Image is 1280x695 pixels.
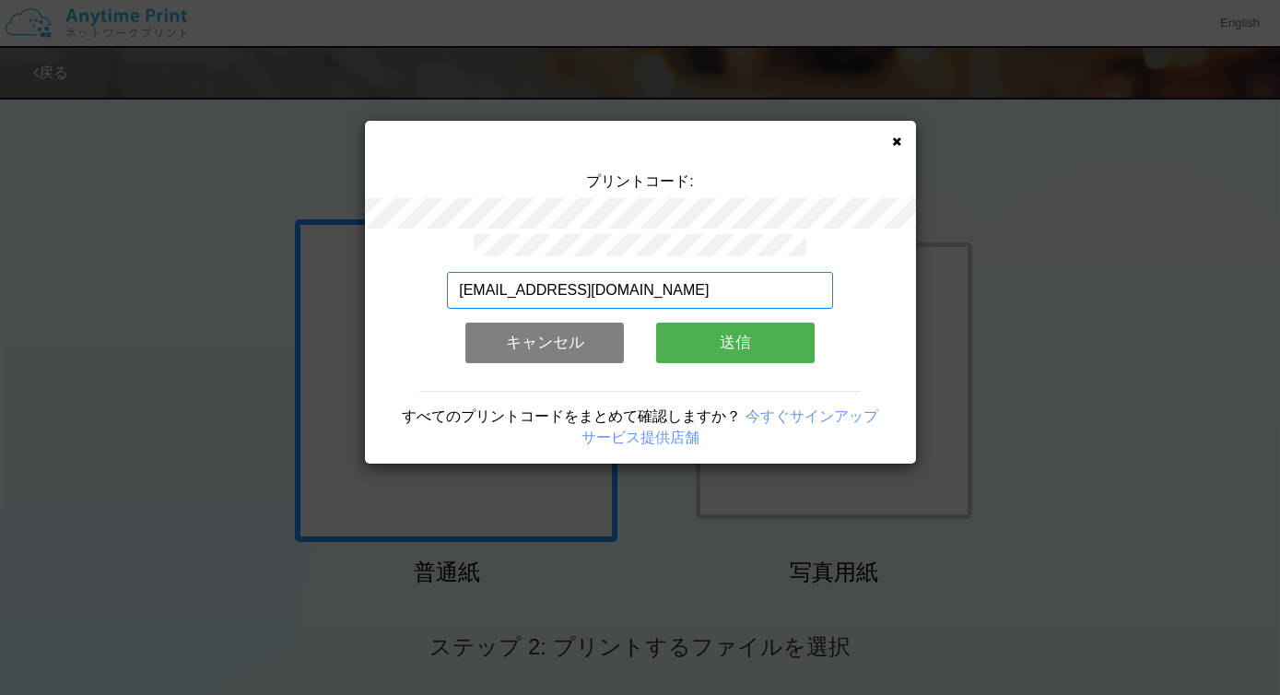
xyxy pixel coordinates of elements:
[581,430,699,445] a: サービス提供店舗
[402,408,741,424] span: すべてのプリントコードをまとめて確認しますか？
[656,323,815,363] button: 送信
[465,323,624,363] button: キャンセル
[586,173,693,189] span: プリントコード:
[746,408,878,424] a: 今すぐサインアップ
[447,272,833,309] input: メールアドレス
